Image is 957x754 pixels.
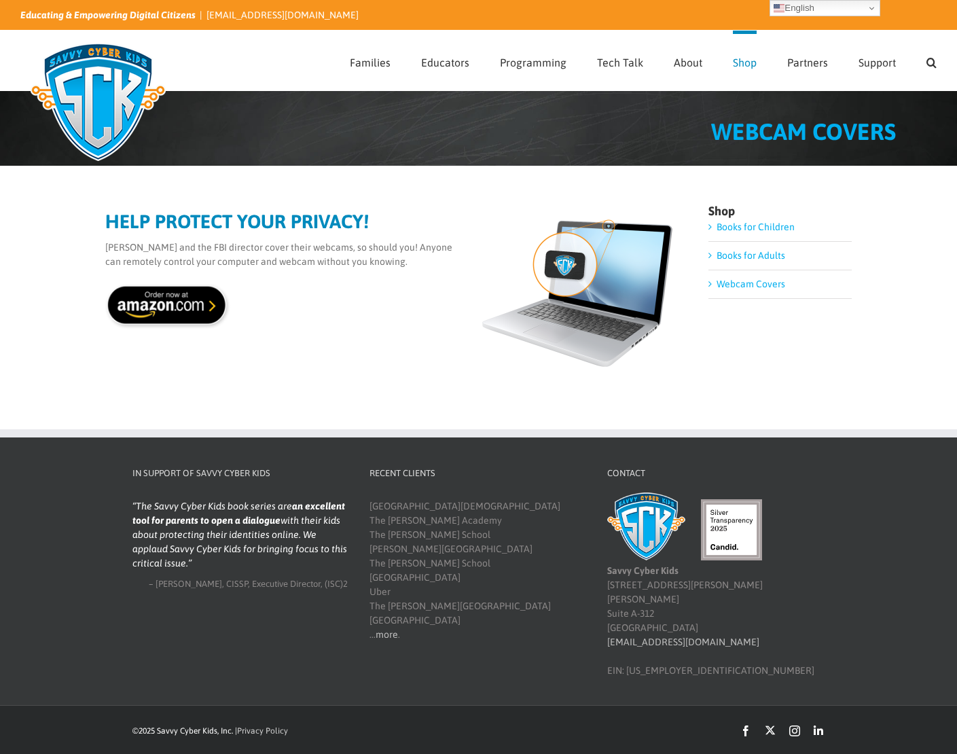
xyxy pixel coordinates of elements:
i: Educating & Empowering Digital Citizens [20,10,196,20]
a: more [376,629,398,640]
span: Programming [500,57,566,68]
h4: In Support of Savvy Cyber Kids [132,467,348,480]
span: Support [859,57,896,68]
img: en [774,3,784,14]
a: Books for Adults [717,250,785,261]
div: [GEOGRAPHIC_DATA][DEMOGRAPHIC_DATA] The [PERSON_NAME] Academy The [PERSON_NAME] School [PERSON_NA... [369,499,585,642]
blockquote: The Savvy Cyber Kids book series are with their kids about protecting their identities online. We... [132,499,348,571]
a: [EMAIL_ADDRESS][DOMAIN_NAME] [607,636,759,647]
span: Shop [733,57,757,68]
a: Tech Talk [597,31,643,90]
a: Search [926,31,937,90]
h4: Recent Clients [369,467,585,480]
p: [PERSON_NAME] and the FBI director cover their webcams, so should you! Anyone can remotely contro... [105,240,679,269]
a: Educators [421,31,469,90]
img: Savvy Cyber Kids Logo [20,34,176,170]
a: Shop [733,31,757,90]
a: [EMAIL_ADDRESS][DOMAIN_NAME] [206,10,359,20]
b: Savvy Cyber Kids [607,565,679,576]
span: [PERSON_NAME], CISSP [156,579,248,589]
div: ©2025 Savvy Cyber Kids, Inc. | [132,725,547,737]
span: Families [350,57,391,68]
span: Partners [787,57,828,68]
a: Privacy Policy [237,726,288,736]
a: Partners [787,31,828,90]
img: candid-seal-silver-2025.svg [701,499,762,560]
a: Support [859,31,896,90]
span: Educators [421,57,469,68]
a: Books for Children [717,221,795,232]
span: About [674,57,702,68]
a: Programming [500,31,566,90]
img: amazon-order [105,283,232,329]
a: Families [350,31,391,90]
span: Executive Director [252,579,321,589]
a: Webcam Covers [717,279,785,289]
a: About [674,31,702,90]
h4: Contact [607,467,823,480]
span: (ISC)2 [325,579,348,589]
span: WEBCAM COVERS [711,118,896,145]
div: [STREET_ADDRESS][PERSON_NAME][PERSON_NAME] Suite A-312 [GEOGRAPHIC_DATA] EIN: [US_EMPLOYER_IDENTI... [607,499,823,678]
span: Tech Talk [597,57,643,68]
img: webcamCovers-1-300x232.png [475,212,679,370]
h2: HELP PROTECT YOUR PRIVACY! [105,212,679,231]
img: Savvy Cyber Kids [607,492,685,560]
h4: Shop [708,205,852,217]
nav: Main Menu [350,31,937,90]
